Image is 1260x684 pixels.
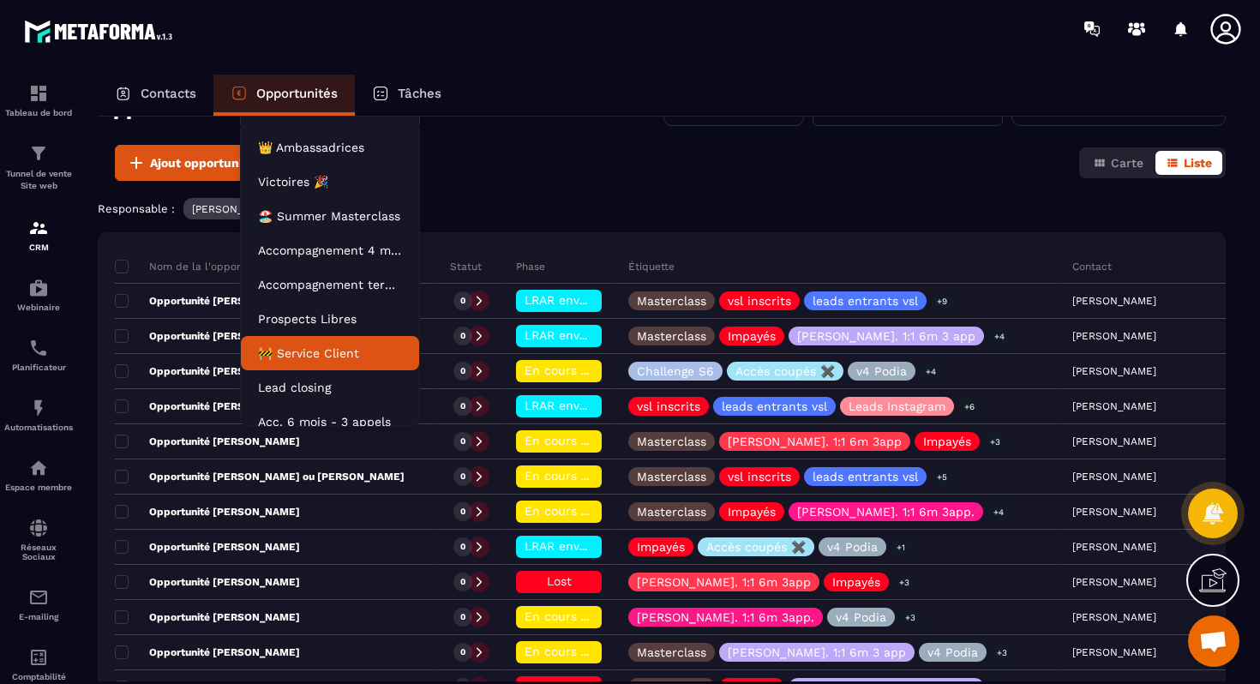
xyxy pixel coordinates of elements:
p: Masterclass [637,295,706,307]
p: [PERSON_NAME]. 1:1 6m 3app. [637,611,814,623]
img: automations [28,458,49,478]
p: Impayés [728,330,776,342]
p: Impayés [832,576,880,588]
p: +3 [984,433,1006,451]
p: Impayés [923,435,971,447]
p: v4 Podia [856,365,907,377]
p: 0 [460,435,465,447]
img: social-network [28,518,49,538]
p: vsl inscrits [728,295,791,307]
span: En cours de régularisation [525,504,681,518]
p: Lead closing [258,379,402,396]
p: 0 [460,576,465,588]
p: v4 Podia [827,541,878,553]
p: 0 [460,506,465,518]
p: CRM [4,243,73,252]
img: scheduler [28,338,49,358]
p: Comptabilité [4,672,73,681]
p: +3 [991,644,1013,662]
button: Carte [1083,151,1154,175]
p: +1 [891,538,911,556]
p: leads entrants vsl [813,471,918,483]
p: 0 [460,400,465,412]
p: Leads Instagram [849,400,945,412]
span: En cours de régularisation [525,434,681,447]
p: [PERSON_NAME]. 1:1 6m 3app [728,435,902,447]
p: E-mailing [4,612,73,621]
p: Challenge S6 [637,365,714,377]
p: Accès coupés ✖️ [706,541,806,553]
p: Masterclass [637,506,706,518]
span: Lost [547,574,572,588]
p: +5 [931,468,953,486]
p: Opportunité [PERSON_NAME] [115,399,300,413]
img: accountant [28,647,49,668]
p: Opportunités [256,86,338,101]
span: En cours de régularisation [525,609,681,623]
a: Opportunités [213,75,355,116]
a: automationsautomationsAutomatisations [4,385,73,445]
p: +4 [920,363,942,381]
img: automations [28,278,49,298]
p: +3 [899,609,921,627]
p: Planificateur [4,363,73,372]
p: [PERSON_NAME] [192,203,276,215]
p: +9 [931,292,953,310]
p: 🏖️ Summer Masterclass [258,207,402,225]
a: social-networksocial-networkRéseaux Sociaux [4,505,73,574]
p: Étiquette [628,260,675,273]
button: Ajout opportunité [115,145,266,181]
span: LRAR envoyée [525,539,606,553]
p: [PERSON_NAME]. 1:1 6m 3 app [797,330,975,342]
p: [PERSON_NAME]. 1:1 6m 3app. [797,506,975,518]
p: Masterclass [637,471,706,483]
a: formationformationTableau de bord [4,70,73,130]
p: Opportunité [PERSON_NAME] [115,294,300,308]
p: Opportunité [PERSON_NAME] [115,329,300,343]
button: Liste [1155,151,1222,175]
img: formation [28,143,49,164]
p: Webinaire [4,303,73,312]
p: Opportunité [PERSON_NAME] [115,575,300,589]
p: +6 [958,398,981,416]
img: logo [24,15,178,47]
p: +3 [893,573,915,591]
img: email [28,587,49,608]
p: 0 [460,365,465,377]
a: Contacts [98,75,213,116]
p: 👑 Ambassadrices [258,139,402,156]
p: 0 [460,541,465,553]
p: Masterclass [637,330,706,342]
p: Masterclass [637,435,706,447]
p: Prospects Libres [258,310,402,327]
p: [PERSON_NAME]. 1:1 6m 3 app [728,646,906,658]
a: formationformationCRM [4,205,73,265]
p: Tâches [398,86,441,101]
img: formation [28,218,49,238]
a: automationsautomationsWebinaire [4,265,73,325]
span: Liste [1184,156,1212,170]
p: Accompagnement terminé [258,276,402,293]
p: [PERSON_NAME]. 1:1 6m 3app [637,576,811,588]
p: vsl inscrits [728,471,791,483]
a: automationsautomationsEspace membre [4,445,73,505]
p: Opportunité [PERSON_NAME] [115,505,300,519]
p: 🚧 Service Client [258,345,402,362]
p: Automatisations [4,423,73,432]
p: Contact [1072,260,1112,273]
a: schedulerschedulerPlanificateur [4,325,73,385]
p: Masterclass [637,646,706,658]
span: En cours de régularisation [525,645,681,658]
p: Acc. 6 mois - 3 appels [258,413,402,430]
p: vsl inscrits [637,400,700,412]
p: v4 Podia [927,646,978,658]
span: LRAR envoyée [525,399,606,412]
p: leads entrants vsl [813,295,918,307]
p: 0 [460,471,465,483]
div: Ouvrir le chat [1188,615,1239,667]
a: Tâches [355,75,459,116]
span: En cours de régularisation [525,469,681,483]
span: LRAR envoyée [525,328,606,342]
span: LRAR envoyée [525,293,606,307]
a: formationformationTunnel de vente Site web [4,130,73,205]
